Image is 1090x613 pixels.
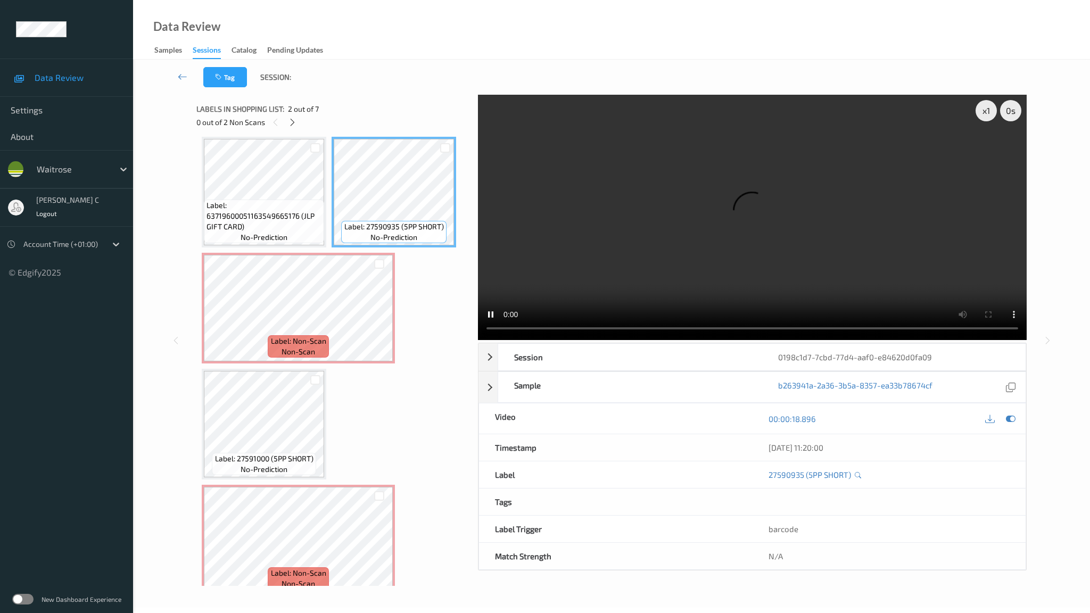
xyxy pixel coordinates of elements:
[753,543,1026,569] div: N/A
[282,578,315,589] span: non-scan
[154,43,193,58] a: Samples
[498,344,762,370] div: Session
[370,232,417,243] span: no-prediction
[215,453,313,464] span: Label: 27591000 (5PP SHORT)
[769,442,1010,453] div: [DATE] 11:20:00
[267,43,334,58] a: Pending Updates
[232,43,267,58] a: Catalog
[154,45,182,58] div: Samples
[762,344,1026,370] div: 0198c1d7-7cbd-77d4-aaf0-e84620d0fa09
[769,469,851,480] a: 27590935 (5PP SHORT)
[1000,100,1021,121] div: 0 s
[207,200,321,232] span: Label: 63719600051163549665176 (JLP GIFT CARD)
[203,67,247,87] button: Tag
[479,461,752,488] div: Label
[193,43,232,59] a: Sessions
[260,72,291,82] span: Session:
[976,100,997,121] div: x 1
[267,45,323,58] div: Pending Updates
[479,403,752,434] div: Video
[193,45,221,59] div: Sessions
[479,434,752,461] div: Timestamp
[344,221,444,232] span: Label: 27590935 (5PP SHORT)
[753,516,1026,542] div: barcode
[153,21,220,32] div: Data Review
[479,516,752,542] div: Label Trigger
[282,346,315,357] span: non-scan
[498,372,762,402] div: Sample
[241,464,287,475] span: no-prediction
[478,371,1026,403] div: Sampleb263941a-2a36-3b5a-8357-ea33b78674cf
[271,336,326,346] span: Label: Non-Scan
[479,543,752,569] div: Match Strength
[232,45,257,58] div: Catalog
[241,232,287,243] span: no-prediction
[196,115,470,129] div: 0 out of 2 Non Scans
[196,104,284,114] span: Labels in shopping list:
[778,380,932,394] a: b263941a-2a36-3b5a-8357-ea33b78674cf
[288,104,319,114] span: 2 out of 7
[769,413,816,424] a: 00:00:18.896
[271,568,326,578] span: Label: Non-Scan
[478,343,1026,371] div: Session0198c1d7-7cbd-77d4-aaf0-e84620d0fa09
[479,488,752,515] div: Tags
